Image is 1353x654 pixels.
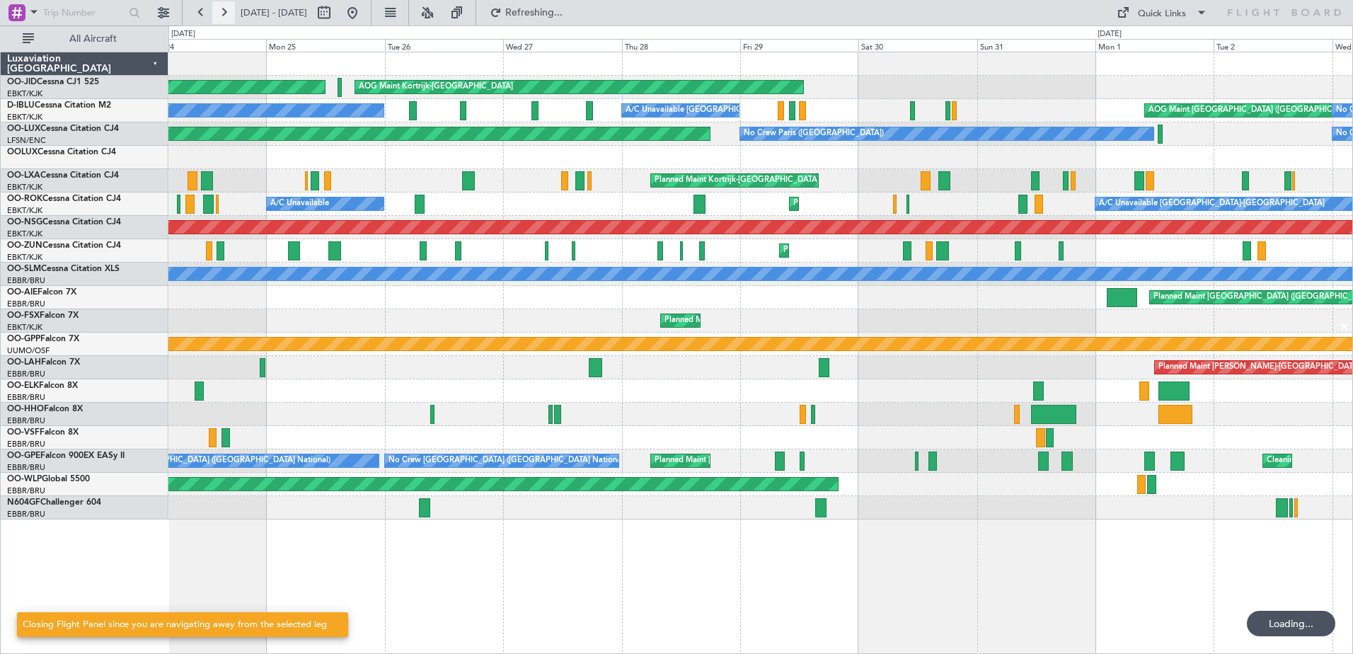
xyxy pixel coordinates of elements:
[7,345,50,356] a: UUMO/OSF
[664,310,829,331] div: Planned Maint Kortrijk-[GEOGRAPHIC_DATA]
[7,381,78,390] a: OO-ELKFalcon 8X
[7,322,42,333] a: EBKT/KJK
[505,8,564,18] span: Refreshing...
[7,101,35,110] span: D-IBLU
[7,462,45,473] a: EBBR/BRU
[744,123,884,144] div: No Crew Paris ([GEOGRAPHIC_DATA])
[7,229,42,239] a: EBKT/KJK
[43,2,125,23] input: Trip Number
[7,205,42,216] a: EBKT/KJK
[7,381,39,390] span: OO-ELK
[7,439,45,449] a: EBBR/BRU
[7,171,40,180] span: OO-LXA
[7,252,42,263] a: EBKT/KJK
[241,6,307,19] span: [DATE] - [DATE]
[7,358,80,367] a: OO-LAHFalcon 7X
[7,135,46,146] a: LFSN/ENC
[7,486,45,496] a: EBBR/BRU
[7,112,42,122] a: EBKT/KJK
[1098,28,1122,40] div: [DATE]
[7,148,116,156] a: OOLUXCessna Citation CJ4
[503,39,621,52] div: Wed 27
[7,428,79,437] a: OO-VSFFalcon 8X
[483,1,568,24] button: Refreshing...
[7,509,45,520] a: EBBR/BRU
[1247,611,1335,636] div: Loading...
[266,39,384,52] div: Mon 25
[7,265,120,273] a: OO-SLMCessna Citation XLS
[7,311,79,320] a: OO-FSXFalcon 7X
[7,195,42,203] span: OO-ROK
[7,405,83,413] a: OO-HHOFalcon 8X
[148,39,266,52] div: Sun 24
[7,405,44,413] span: OO-HHO
[171,28,195,40] div: [DATE]
[7,265,41,273] span: OO-SLM
[7,358,41,367] span: OO-LAH
[7,275,45,286] a: EBBR/BRU
[7,218,42,226] span: OO-NSG
[7,299,45,309] a: EBBR/BRU
[7,195,121,203] a: OO-ROKCessna Citation CJ4
[7,415,45,426] a: EBBR/BRU
[7,475,42,483] span: OO-WLP
[1095,39,1214,52] div: Mon 1
[7,101,111,110] a: D-IBLUCessna Citation M2
[7,241,121,250] a: OO-ZUNCessna Citation CJ4
[7,335,79,343] a: OO-GPPFalcon 7X
[7,335,40,343] span: OO-GPP
[7,452,125,460] a: OO-GPEFalcon 900EX EASy II
[783,240,948,261] div: Planned Maint Kortrijk-[GEOGRAPHIC_DATA]
[977,39,1095,52] div: Sun 31
[626,100,851,121] div: A/C Unavailable [GEOGRAPHIC_DATA]-[GEOGRAPHIC_DATA]
[7,288,38,297] span: OO-AIE
[655,450,911,471] div: Planned Maint [GEOGRAPHIC_DATA] ([GEOGRAPHIC_DATA] National)
[7,88,42,99] a: EBKT/KJK
[7,288,76,297] a: OO-AIEFalcon 7X
[359,76,513,98] div: AOG Maint Kortrijk-[GEOGRAPHIC_DATA]
[37,34,149,44] span: All Aircraft
[7,125,119,133] a: OO-LUXCessna Citation CJ4
[655,170,819,191] div: Planned Maint Kortrijk-[GEOGRAPHIC_DATA]
[7,78,37,86] span: OO-JID
[7,311,40,320] span: OO-FSX
[7,428,40,437] span: OO-VSF
[858,39,977,52] div: Sat 30
[270,193,329,214] div: A/C Unavailable
[7,369,45,379] a: EBBR/BRU
[7,78,99,86] a: OO-JIDCessna CJ1 525
[7,125,40,133] span: OO-LUX
[7,392,45,403] a: EBBR/BRU
[388,450,626,471] div: No Crew [GEOGRAPHIC_DATA] ([GEOGRAPHIC_DATA] National)
[93,450,330,471] div: No Crew [GEOGRAPHIC_DATA] ([GEOGRAPHIC_DATA] National)
[7,218,121,226] a: OO-NSGCessna Citation CJ4
[622,39,740,52] div: Thu 28
[7,498,40,507] span: N604GF
[7,241,42,250] span: OO-ZUN
[16,28,154,50] button: All Aircraft
[7,498,101,507] a: N604GFChallenger 604
[7,475,90,483] a: OO-WLPGlobal 5500
[7,182,42,193] a: EBKT/KJK
[793,193,958,214] div: Planned Maint Kortrijk-[GEOGRAPHIC_DATA]
[7,171,119,180] a: OO-LXACessna Citation CJ4
[7,148,38,156] span: OOLUX
[23,618,327,632] div: Closing Flight Panel since you are navigating away from the selected leg
[1214,39,1332,52] div: Tue 2
[7,452,40,460] span: OO-GPE
[385,39,503,52] div: Tue 26
[740,39,858,52] div: Fri 29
